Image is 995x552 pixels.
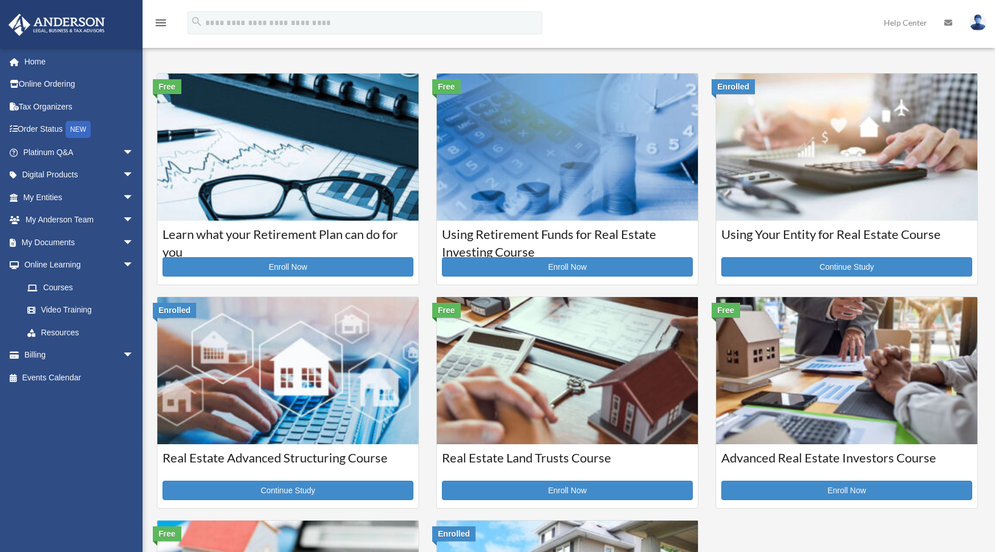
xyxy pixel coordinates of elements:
[163,449,413,478] h3: Real Estate Advanced Structuring Course
[66,121,91,138] div: NEW
[432,526,476,541] div: Enrolled
[8,186,151,209] a: My Entitiesarrow_drop_down
[442,257,693,277] a: Enroll Now
[8,344,151,367] a: Billingarrow_drop_down
[8,254,151,277] a: Online Learningarrow_drop_down
[442,226,693,254] h3: Using Retirement Funds for Real Estate Investing Course
[5,14,108,36] img: Anderson Advisors Platinum Portal
[8,50,151,73] a: Home
[163,481,413,500] a: Continue Study
[16,299,151,322] a: Video Training
[123,231,145,254] span: arrow_drop_down
[123,344,145,367] span: arrow_drop_down
[153,526,181,541] div: Free
[8,366,151,389] a: Events Calendar
[721,481,972,500] a: Enroll Now
[432,303,461,318] div: Free
[123,186,145,209] span: arrow_drop_down
[712,79,755,94] div: Enrolled
[721,449,972,478] h3: Advanced Real Estate Investors Course
[969,14,986,31] img: User Pic
[190,15,203,28] i: search
[154,16,168,30] i: menu
[123,254,145,277] span: arrow_drop_down
[721,257,972,277] a: Continue Study
[432,79,461,94] div: Free
[163,226,413,254] h3: Learn what your Retirement Plan can do for you
[8,118,151,141] a: Order StatusNEW
[153,79,181,94] div: Free
[16,276,145,299] a: Courses
[154,20,168,30] a: menu
[8,231,151,254] a: My Documentsarrow_drop_down
[123,164,145,187] span: arrow_drop_down
[8,164,151,186] a: Digital Productsarrow_drop_down
[8,209,151,232] a: My Anderson Teamarrow_drop_down
[8,73,151,96] a: Online Ordering
[16,321,151,344] a: Resources
[8,141,151,164] a: Platinum Q&Aarrow_drop_down
[721,226,972,254] h3: Using Your Entity for Real Estate Course
[712,303,740,318] div: Free
[8,95,151,118] a: Tax Organizers
[442,449,693,478] h3: Real Estate Land Trusts Course
[153,303,196,318] div: Enrolled
[163,257,413,277] a: Enroll Now
[442,481,693,500] a: Enroll Now
[123,141,145,164] span: arrow_drop_down
[123,209,145,232] span: arrow_drop_down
